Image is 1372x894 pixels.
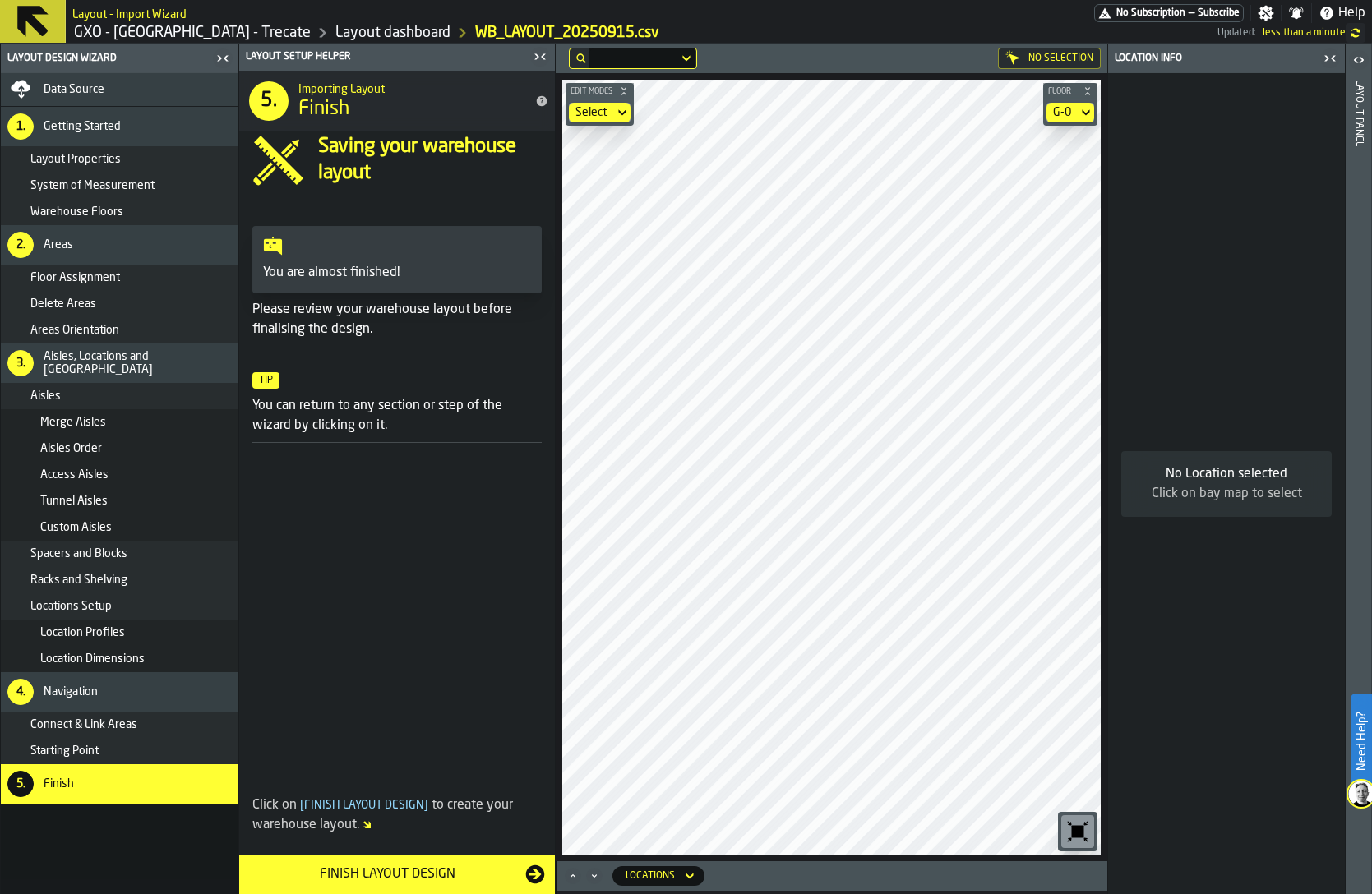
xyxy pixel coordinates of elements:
span: Floor [1045,87,1079,96]
li: menu Connect & Link Areas [1,712,238,738]
span: System of Measurement [30,179,155,192]
span: Location Profiles [40,626,125,639]
label: button-toggle-Help [1312,3,1372,23]
li: menu Aisles [1,383,238,409]
span: Edit Modes [567,87,616,96]
header: Location Info [1108,44,1345,73]
span: Subscribe [1198,7,1240,19]
li: menu Getting Started [1,107,238,146]
div: No Selection [998,48,1101,69]
li: menu Delete Areas [1,291,238,317]
label: button-toggle-Open [1347,47,1370,76]
li: menu Aisles Order [1,435,238,462]
span: Locations Setup [30,600,112,613]
span: Help [1338,3,1365,23]
li: menu Tunnel Aisles [1,488,238,514]
a: link-to-/wh/i/7274009e-5361-4e21-8e36-7045ee840609/pricing/ [1094,4,1244,22]
div: DropdownMenuValue-default-floor [1053,106,1071,119]
div: button-toolbar-undefined [1058,812,1097,851]
div: Click on to create your warehouse layout. [252,795,542,835]
div: hide filter [576,53,586,63]
div: DropdownMenuValue-locations [626,870,675,882]
li: menu Access Aisles [1,462,238,488]
span: Merge Aisles [40,416,106,429]
span: Custom Aisles [40,521,112,534]
span: ] [424,800,428,811]
span: Delete Areas [30,297,96,311]
h2: Sub Title [298,80,515,96]
label: button-toggle-Settings [1251,5,1281,21]
span: Spacers and Blocks [30,547,127,560]
div: DropdownMenuValue-default-floor [1046,103,1094,122]
header: Layout panel [1346,44,1371,894]
h4: Saving your warehouse layout [318,134,542,187]
div: 5. [7,771,34,797]
span: [ [300,800,304,811]
nav: Breadcrumb [72,23,659,43]
li: menu Racks and Shelving [1,567,238,593]
div: title-Finish [239,71,555,131]
span: Floor Assignment [30,271,120,284]
span: Updated: [1217,27,1256,39]
div: Layout Setup Helper [243,51,529,62]
button: Maximize [563,868,583,884]
div: 4. [7,679,34,705]
div: No Location selected [1134,464,1319,484]
div: 3. [7,350,34,376]
li: menu Data Source [1,73,238,107]
span: Racks and Shelving [30,574,127,587]
span: Aisles, Locations and [GEOGRAPHIC_DATA] [44,350,231,376]
p: Please review your warehouse layout before finalising the design. [252,300,542,339]
span: Aisles Order [40,442,102,455]
div: 1. [7,113,34,140]
span: Getting Started [44,120,121,133]
h2: Sub Title [72,5,187,21]
li: menu Finish [1,764,238,804]
a: link-to-/wh/i/7274009e-5361-4e21-8e36-7045ee840609 [74,24,311,42]
div: DropdownMenuValue-none [575,106,607,119]
a: link-to-/wh/i/7274009e-5361-4e21-8e36-7045ee840609/import/layout/85bddf05-4680-48f9-b446-867618dc... [475,24,659,42]
li: menu Layout Properties [1,146,238,173]
span: Tunnel Aisles [40,495,108,508]
li: menu Areas Orientation [1,317,238,343]
p: You can return to any section or step of the wizard by clicking on it. [252,396,542,435]
span: Finish [298,96,349,122]
li: menu Spacers and Blocks [1,541,238,567]
span: Areas [44,238,73,251]
li: menu Starting Point [1,738,238,764]
div: DropdownMenuValue-none [569,103,631,122]
span: 23/09/2025, 08:57:13 [1263,27,1346,39]
div: Menu Subscription [1094,4,1244,22]
div: DropdownMenuValue-locations [612,866,704,886]
span: Location Dimensions [40,652,145,666]
label: button-toggle-Close me [1319,48,1342,68]
span: Finish Layout Design [297,800,432,811]
label: Need Help? [1352,695,1370,787]
li: menu Merge Aisles [1,409,238,435]
label: button-toggle-undefined [1346,23,1365,43]
label: button-toggle-Notifications [1282,5,1311,21]
li: menu Location Profiles [1,620,238,646]
button: button-Finish Layout Design [239,855,555,894]
div: input-question-Saving your warehouse layout [239,134,555,187]
li: menu Custom Aisles [1,514,238,541]
span: Aisles [30,389,61,403]
span: No Subscription [1116,7,1185,19]
div: 5. [249,81,289,121]
div: Finish Layout Design [249,864,525,884]
label: button-toggle-Close me [529,47,552,67]
span: Areas Orientation [30,324,119,337]
span: Access Aisles [40,468,109,482]
div: Layout panel [1353,76,1365,890]
li: menu Locations Setup [1,593,238,620]
li: menu Location Dimensions [1,646,238,672]
li: menu System of Measurement [1,173,238,199]
div: Location Info [1111,53,1319,64]
li: menu Aisles, Locations and Bays [1,343,238,383]
header: Layout Design Wizard [1,44,238,73]
span: — [1189,7,1194,19]
a: link-to-/wh/i/7274009e-5361-4e21-8e36-7045ee840609/designer [335,24,450,42]
li: menu Navigation [1,672,238,712]
header: Layout Setup Helper [239,44,555,71]
li: menu Warehouse Floors [1,199,238,225]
